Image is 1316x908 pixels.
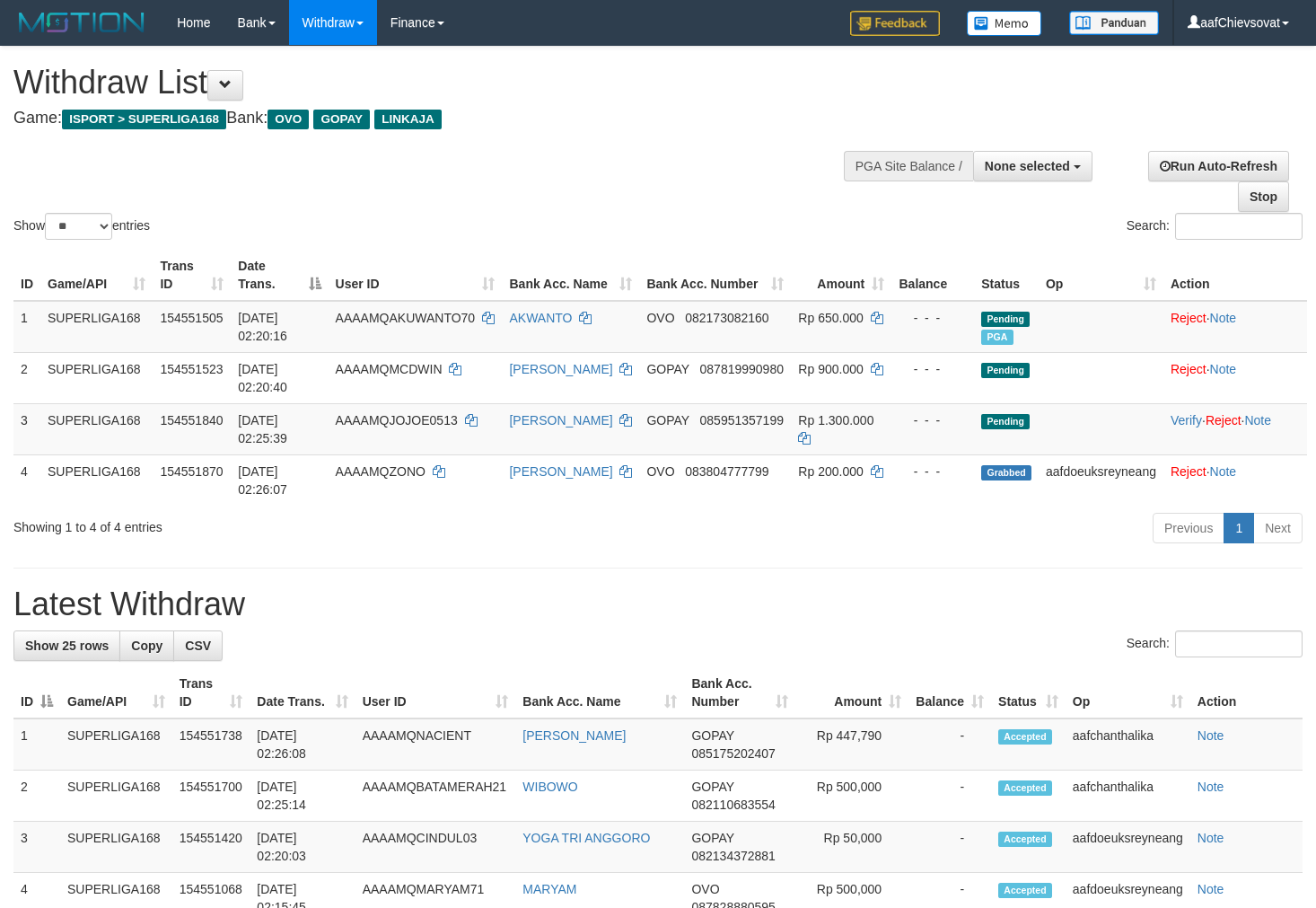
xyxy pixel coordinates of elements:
th: Balance [891,250,974,301]
th: Game/API: activate to sort column ascending [40,250,153,301]
span: Copy 082134372881 to clipboard [691,849,775,863]
td: SUPERLIGA168 [60,822,172,873]
td: · · [1163,403,1307,454]
td: · [1163,454,1307,506]
th: Trans ID: activate to sort column ascending [153,250,231,301]
span: AAAAMQAKUWANTO70 [336,311,476,325]
td: 2 [13,771,60,822]
a: [PERSON_NAME] [509,362,612,376]
td: 3 [13,403,40,454]
a: Note [1198,728,1224,743]
span: Copy [131,639,162,653]
td: SUPERLIGA168 [40,454,153,506]
td: - [908,822,991,873]
span: GOPAY [691,780,733,794]
th: User ID: activate to sort column ascending [329,250,503,301]
a: Verify [1171,413,1202,428]
a: [PERSON_NAME] [509,464,612,479]
a: Note [1210,362,1237,376]
input: Search: [1175,213,1303,240]
td: 154551420 [172,822,250,873]
span: Rp 650.000 [798,311,863,325]
td: SUPERLIGA168 [40,352,153,403]
td: AAAAMQNACIENT [355,718,516,771]
th: Bank Acc. Name: activate to sort column ascending [502,250,639,301]
a: Next [1253,513,1303,543]
th: Balance: activate to sort column ascending [908,667,991,718]
span: None selected [985,159,1070,173]
span: Copy 085951357199 to clipboard [700,413,784,428]
h1: Latest Withdraw [13,586,1303,622]
span: ISPORT > SUPERLIGA168 [62,110,226,129]
td: [DATE] 02:20:03 [250,822,355,873]
span: Rp 1.300.000 [798,413,873,428]
a: 1 [1224,513,1254,543]
td: Rp 447,790 [795,718,908,771]
button: None selected [973,151,1092,181]
span: OVO [691,882,719,896]
span: OVO [646,464,674,479]
td: [DATE] 02:25:14 [250,771,355,822]
span: Grabbed [981,465,1031,480]
label: Search: [1127,213,1303,240]
div: - - - [899,360,967,378]
label: Search: [1127,630,1303,657]
img: Button%20Memo.svg [967,11,1042,36]
span: [DATE] 02:20:16 [238,311,287,343]
a: YOGA TRI ANGGORO [522,831,650,845]
th: Bank Acc. Name: activate to sort column ascending [515,667,684,718]
span: Copy 083804777799 to clipboard [685,464,768,479]
th: Action [1163,250,1307,301]
a: Reject [1171,464,1206,479]
span: Pending [981,312,1030,327]
td: aafchanthalika [1066,771,1190,822]
span: GOPAY [646,413,689,428]
div: - - - [899,411,967,429]
a: WIBOWO [522,780,577,794]
span: [DATE] 02:26:07 [238,464,287,497]
span: GOPAY [691,831,733,845]
a: AKWANTO [509,311,572,325]
a: Show 25 rows [13,630,120,661]
span: OVO [268,110,309,129]
span: 154551870 [160,464,223,479]
td: · [1163,301,1307,353]
span: [DATE] 02:20:40 [238,362,287,394]
span: Pending [981,363,1030,378]
th: Date Trans.: activate to sort column descending [231,250,328,301]
td: SUPERLIGA168 [40,301,153,353]
th: Amount: activate to sort column ascending [795,667,908,718]
span: AAAAMQZONO [336,464,426,479]
span: Accepted [998,780,1052,796]
span: Accepted [998,832,1052,847]
td: - [908,718,991,771]
h1: Withdraw List [13,65,859,101]
td: aafdoeuksreyneang [1066,822,1190,873]
a: CSV [173,630,223,661]
th: Trans ID: activate to sort column ascending [172,667,250,718]
a: Reject [1171,311,1206,325]
td: aafdoeuksreyneang [1039,454,1163,506]
td: Rp 500,000 [795,771,908,822]
div: Showing 1 to 4 of 4 entries [13,511,535,536]
th: Status: activate to sort column ascending [991,667,1066,718]
img: panduan.png [1069,11,1159,35]
span: Copy 085175202407 to clipboard [691,746,775,761]
td: 154551738 [172,718,250,771]
span: Pending [981,414,1030,429]
a: [PERSON_NAME] [522,728,626,743]
span: 154551840 [160,413,223,428]
span: 154551505 [160,311,223,325]
span: Copy 087819990980 to clipboard [700,362,784,376]
a: Note [1198,882,1224,896]
a: Reject [1206,413,1241,428]
td: Rp 50,000 [795,822,908,873]
td: 3 [13,822,60,873]
td: SUPERLIGA168 [60,718,172,771]
td: 2 [13,352,40,403]
td: 1 [13,301,40,353]
th: Bank Acc. Number: activate to sort column ascending [684,667,794,718]
th: ID: activate to sort column descending [13,667,60,718]
th: Op: activate to sort column ascending [1039,250,1163,301]
th: Game/API: activate to sort column ascending [60,667,172,718]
